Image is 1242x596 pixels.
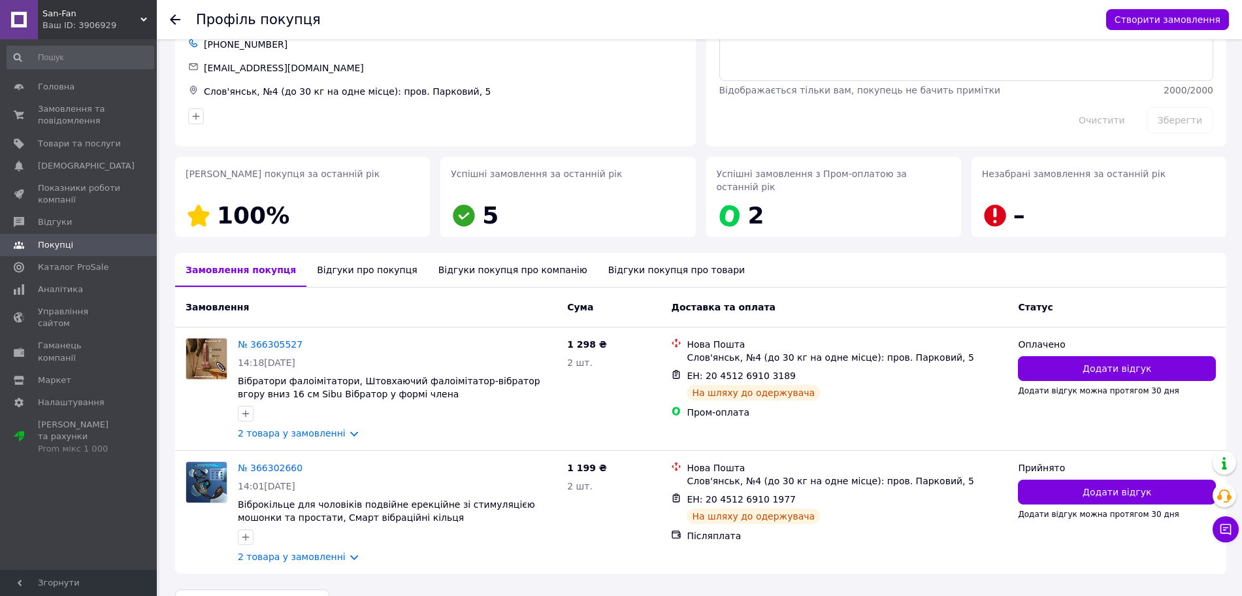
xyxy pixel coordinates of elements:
[186,339,227,379] img: Фото товару
[567,463,607,473] span: 1 199 ₴
[428,253,598,287] div: Відгуки покупця про компанію
[38,397,105,408] span: Налаштування
[38,261,108,273] span: Каталог ProSale
[306,253,427,287] div: Відгуки про покупця
[1018,356,1216,381] button: Додати відгук
[1083,362,1151,375] span: Додати відгук
[238,481,295,491] span: 14:01[DATE]
[687,351,1007,364] div: Слов'янськ, №4 (до 30 кг на одне місце): пров. Парковий, 5
[567,481,593,491] span: 2 шт.
[38,103,121,127] span: Замовлення та повідомлення
[217,202,289,229] span: 100%
[38,419,121,455] span: [PERSON_NAME] та рахунки
[687,385,820,401] div: На шляху до одержувача
[38,340,121,363] span: Гаманець компанії
[186,169,380,179] span: [PERSON_NAME] покупця за останній рік
[719,85,1001,95] span: Відображається тільки вам, покупець не бачить примітки
[238,463,302,473] a: № 366302660
[1018,386,1179,395] span: Додати відгук можна протягом 30 дня
[170,13,180,26] div: Повернутися назад
[38,81,74,93] span: Головна
[1083,486,1151,499] span: Додати відгук
[38,374,71,386] span: Маркет
[671,302,776,312] span: Доставка та оплата
[186,338,227,380] a: Фото товару
[1164,85,1213,95] span: 2000 / 2000
[238,428,346,439] a: 2 товара у замовленні
[687,529,1007,542] div: Післяплата
[238,499,535,523] a: Віброкільце для чоловіків подвійне ерекційне зі стимуляцією мошонки та простати, Смарт вібраційні...
[598,253,755,287] div: Відгуки покупця про товари
[687,494,796,505] span: ЕН: 20 4512 6910 1977
[1018,461,1216,474] div: Прийнято
[687,371,796,381] span: ЕН: 20 4512 6910 3189
[38,160,135,172] span: [DEMOGRAPHIC_DATA]
[1013,202,1025,229] span: –
[201,35,685,54] div: [PHONE_NUMBER]
[238,357,295,368] span: 14:18[DATE]
[717,169,907,192] span: Успішні замовлення з Пром-оплатою за останній рік
[38,138,121,150] span: Товари та послуги
[567,339,607,350] span: 1 298 ₴
[38,443,121,455] div: Prom мікс 1 000
[1018,338,1216,351] div: Оплачено
[748,202,764,229] span: 2
[687,474,1007,488] div: Слов'янськ, №4 (до 30 кг на одне місце): пров. Парковий, 5
[196,12,321,27] h1: Профіль покупця
[204,63,364,73] span: [EMAIL_ADDRESS][DOMAIN_NAME]
[201,82,685,101] div: Слов'янськ, №4 (до 30 кг на одне місце): пров. Парковий, 5
[451,169,622,179] span: Успішні замовлення за останній рік
[687,461,1007,474] div: Нова Пошта
[567,357,593,368] span: 2 шт.
[567,302,593,312] span: Cума
[1018,480,1216,505] button: Додати відгук
[1106,9,1229,30] button: Створити замовлення
[238,552,346,562] a: 2 товара у замовленні
[238,339,302,350] a: № 366305527
[175,253,306,287] div: Замовлення покупця
[38,239,73,251] span: Покупці
[38,182,121,206] span: Показники роботи компанії
[38,306,121,329] span: Управління сайтом
[1018,302,1053,312] span: Статус
[186,462,227,503] img: Фото товару
[687,338,1007,351] div: Нова Пошта
[7,46,154,69] input: Пошук
[186,302,249,312] span: Замовлення
[482,202,498,229] span: 5
[42,8,140,20] span: San-Fan
[38,284,83,295] span: Аналітика
[42,20,157,31] div: Ваш ID: 3906929
[1213,516,1239,542] button: Чат з покупцем
[186,461,227,503] a: Фото товару
[687,508,820,524] div: На шляху до одержувача
[38,216,72,228] span: Відгуки
[687,406,1007,419] div: Пром-оплата
[1018,510,1179,519] span: Додати відгук можна протягом 30 дня
[238,376,540,399] a: Вібратори фалоімітатори, Штовхаючий фалоімітатор-вібратор вгору вниз 16 см Sibu Вібратор у формі ...
[982,169,1166,179] span: Незабрані замовлення за останній рік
